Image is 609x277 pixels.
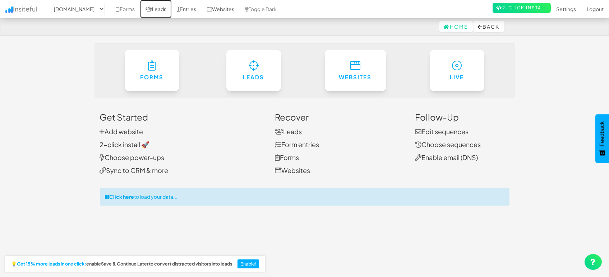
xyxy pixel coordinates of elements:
span: Feedback [599,121,605,146]
a: Home [439,21,473,32]
button: Enable! [237,259,259,269]
a: Add website [100,127,143,136]
a: 2-click install 🚀 [100,140,149,149]
a: Enable email (DNS) [415,153,478,161]
a: Websites [325,50,386,91]
a: Form entries [275,140,319,149]
u: Save & Continue Later [101,261,149,267]
button: Feedback - Show survey [595,114,609,163]
a: Live [430,50,484,91]
a: Forms [125,50,179,91]
a: 2-Click Install [493,3,551,13]
h2: 💡 enable to convert distracted visitors into leads [11,262,232,267]
a: Choose power-ups [100,153,165,161]
a: Leads [275,127,302,136]
h3: Get Started [100,112,264,122]
a: Forms [275,153,299,161]
img: icon.png [5,6,13,13]
a: Save & Continue Later [101,262,149,267]
h6: Forms [139,74,165,80]
h6: Websites [339,74,372,80]
h6: Leads [241,74,267,80]
strong: Get 15% more leads in one click: [17,262,86,267]
strong: Click here [110,193,134,200]
div: to load your data... [100,188,509,206]
h3: Follow-Up [415,112,509,122]
a: Leads [226,50,281,91]
a: Edit sequences [415,127,469,136]
a: Choose sequences [415,140,481,149]
h3: Recover [275,112,404,122]
button: Back [474,21,504,32]
a: Websites [275,166,310,174]
h6: Live [444,74,470,80]
a: Sync to CRM & more [100,166,169,174]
